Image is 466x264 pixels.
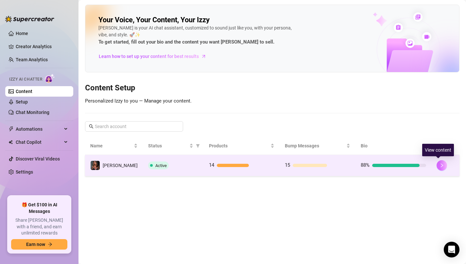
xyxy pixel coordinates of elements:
span: 🎁 Get $100 in AI Messages [11,202,67,215]
th: Products [204,137,280,155]
div: View content [422,144,454,156]
a: Content [16,89,32,94]
span: 14 [209,162,214,168]
span: arrow-right [48,242,52,247]
a: Home [16,31,28,36]
span: search [89,124,94,129]
strong: To get started, fill out your bio and the content you want [PERSON_NAME] to sell. [98,39,274,45]
a: Creator Analytics [16,41,68,52]
span: Chat Copilot [16,137,62,147]
span: right [440,163,444,168]
span: Bio [361,142,421,149]
span: Name [90,142,132,149]
span: Active [155,163,167,168]
th: Bio [355,137,431,155]
span: Learn how to set up your content for best results [99,53,199,60]
span: thunderbolt [9,126,14,132]
img: Denise [91,161,100,170]
input: Search account [95,123,174,130]
a: Settings [16,169,33,175]
h3: Content Setup [85,83,459,93]
span: [PERSON_NAME] [103,163,138,168]
img: ai-chatter-content-library-cLFOSyPT.png [358,5,459,72]
span: Personalized Izzy to you — Manage your content. [85,98,192,104]
span: Earn now [26,242,45,247]
img: logo-BBDzfeDw.svg [5,16,54,22]
div: Open Intercom Messenger [444,242,459,257]
a: Discover Viral Videos [16,156,60,161]
a: Team Analytics [16,57,48,62]
th: Name [85,137,143,155]
img: Chat Copilot [9,140,13,144]
span: 88% [361,162,370,168]
span: Bump Messages [285,142,345,149]
button: right [437,160,447,171]
img: AI Chatter [45,74,55,83]
div: [PERSON_NAME] is your AI chat assistant, customized to sound just like you, with your persona, vi... [98,25,295,46]
th: Status [143,137,204,155]
button: Earn nowarrow-right [11,239,67,250]
h2: Your Voice, Your Content, Your Izzy [98,15,210,25]
a: Chat Monitoring [16,110,49,115]
span: arrow-right [200,53,207,60]
span: Status [148,142,188,149]
span: Share [PERSON_NAME] with a friend, and earn unlimited rewards [11,217,67,236]
a: Learn how to set up your content for best results [98,51,211,62]
th: Bump Messages [280,137,355,155]
span: Automations [16,124,62,134]
span: Izzy AI Chatter [9,76,42,83]
a: Setup [16,99,28,104]
span: 15 [285,162,290,168]
span: filter [195,141,201,151]
span: filter [196,144,200,148]
span: Products [209,142,269,149]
